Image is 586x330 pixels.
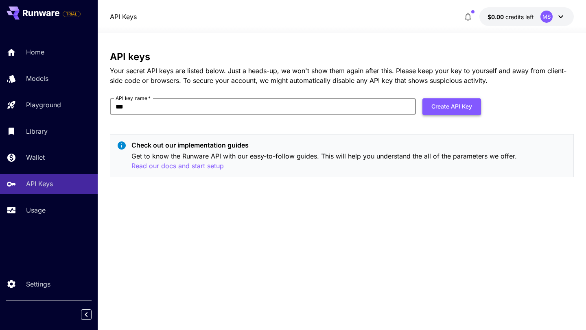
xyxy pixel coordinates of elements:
[63,11,80,17] span: TRIAL
[26,205,46,215] p: Usage
[26,74,48,83] p: Models
[540,11,553,23] div: MS
[488,13,505,20] span: $0.00
[87,307,98,322] div: Collapse sidebar
[63,9,81,19] span: Add your payment card to enable full platform functionality.
[422,98,481,115] button: Create API Key
[131,151,567,171] p: Get to know the Runware API with our easy-to-follow guides. This will help you understand the all...
[110,51,574,63] h3: API keys
[116,95,151,102] label: API key name
[479,7,574,26] button: $0.00MS
[110,12,137,22] a: API Keys
[26,179,53,189] p: API Keys
[81,309,92,320] button: Collapse sidebar
[131,140,567,150] p: Check out our implementation guides
[131,161,224,171] button: Read our docs and start setup
[505,13,534,20] span: credits left
[110,66,574,85] p: Your secret API keys are listed below. Just a heads-up, we won't show them again after this. Plea...
[110,12,137,22] nav: breadcrumb
[26,279,50,289] p: Settings
[488,13,534,21] div: $0.00
[26,152,45,162] p: Wallet
[26,100,61,110] p: Playground
[26,126,48,136] p: Library
[26,47,44,57] p: Home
